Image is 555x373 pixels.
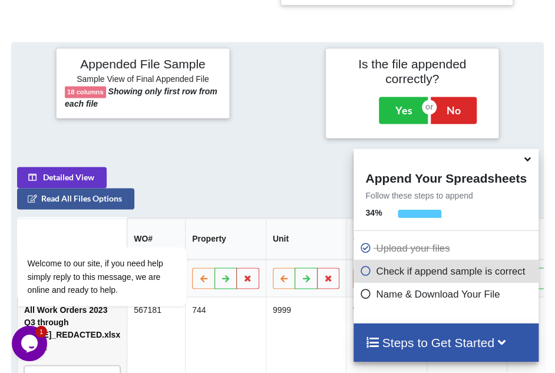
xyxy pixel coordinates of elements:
h4: Is the file appended correctly? [334,57,490,87]
th: Property [185,219,266,260]
iframe: chat widget [12,141,224,320]
button: Yes [379,97,428,124]
button: No [431,97,477,124]
h4: Append Your Spreadsheets [354,168,538,186]
b: Showing only first row from each file [65,87,217,109]
h4: Appended File Sample [65,57,221,74]
h6: Sample View of Final Appended File [65,75,221,87]
iframe: chat widget [12,326,49,361]
b: 34 % [365,208,382,217]
b: 18 columns [67,89,104,96]
p: Upload your files [359,241,535,256]
th: Origin [346,219,427,260]
p: Name & Download Your File [359,287,535,302]
h4: Steps to Get Started [365,335,526,350]
p: Check if append sample is correct [359,264,535,279]
th: Unit [266,219,346,260]
p: Follow these steps to append [354,190,538,202]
